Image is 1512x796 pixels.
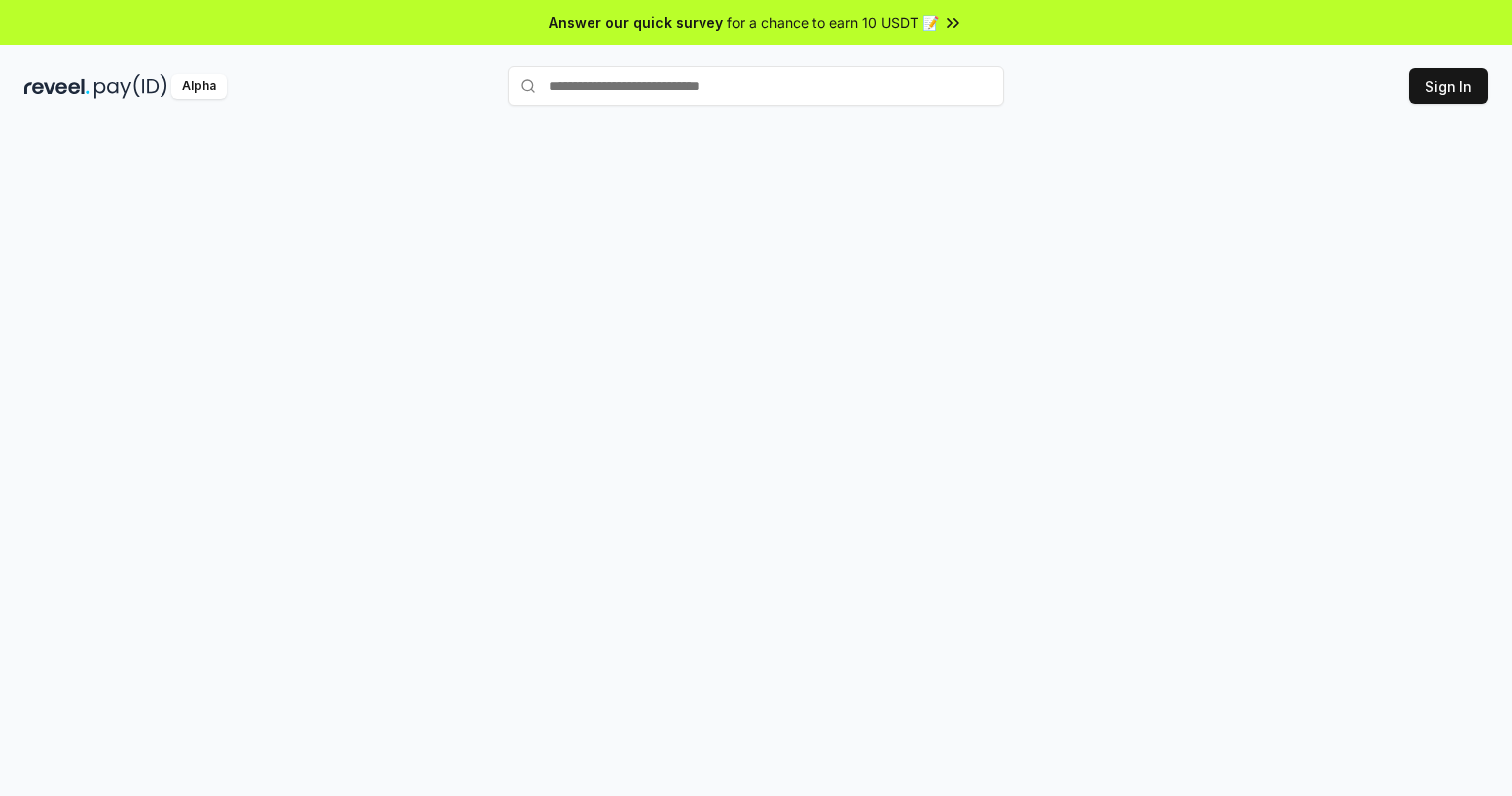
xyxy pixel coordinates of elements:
span: for a chance to earn 10 USDT 📝 [727,12,939,33]
button: Sign In [1409,68,1488,104]
div: Alpha [171,74,227,99]
img: reveel_dark [24,74,90,99]
img: pay_id [94,74,167,99]
span: Answer our quick survey [549,12,723,33]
